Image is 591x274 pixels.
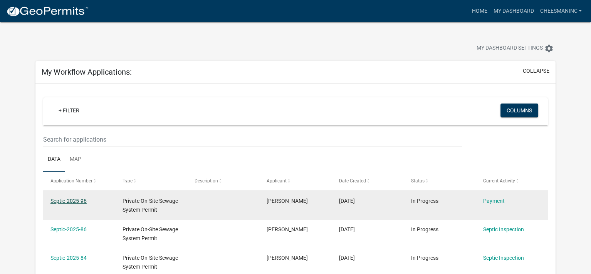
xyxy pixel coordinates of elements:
[476,172,548,190] datatable-header-cell: Current Activity
[43,147,65,172] a: Data
[470,41,560,56] button: My Dashboard Settingssettings
[331,172,403,190] datatable-header-cell: Date Created
[411,255,438,261] span: In Progress
[267,255,308,261] span: Gary Cheesman
[339,178,366,184] span: Date Created
[523,67,549,75] button: collapse
[50,198,87,204] a: Septic-2025-96
[483,226,524,232] a: Septic Inspection
[42,67,132,77] h5: My Workflow Applications:
[123,198,178,213] span: Private On-Site Sewage System Permit
[123,178,133,184] span: Type
[490,4,537,18] a: My Dashboard
[477,44,543,53] span: My Dashboard Settings
[187,172,259,190] datatable-header-cell: Description
[339,226,354,232] span: 08/22/2025
[43,172,115,190] datatable-header-cell: Application Number
[339,198,354,204] span: 09/05/2025
[468,4,490,18] a: Home
[259,172,331,190] datatable-header-cell: Applicant
[267,226,308,232] span: Gary Cheesman
[50,255,87,261] a: Septic-2025-84
[50,226,87,232] a: Septic-2025-86
[544,44,554,53] i: settings
[537,4,585,18] a: cheesmaninc
[123,226,178,241] span: Private On-Site Sewage System Permit
[411,198,438,204] span: In Progress
[403,172,475,190] datatable-header-cell: Status
[267,178,287,184] span: Applicant
[267,198,308,204] span: Gary Cheesman
[50,178,92,184] span: Application Number
[339,255,354,261] span: 08/15/2025
[483,178,515,184] span: Current Activity
[123,255,178,270] span: Private On-Site Sewage System Permit
[500,104,538,117] button: Columns
[411,178,425,184] span: Status
[195,178,218,184] span: Description
[483,198,505,204] a: Payment
[483,255,524,261] a: Septic Inspection
[411,226,438,232] span: In Progress
[115,172,187,190] datatable-header-cell: Type
[65,147,86,172] a: Map
[43,132,462,147] input: Search for applications
[52,104,86,117] a: + Filter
